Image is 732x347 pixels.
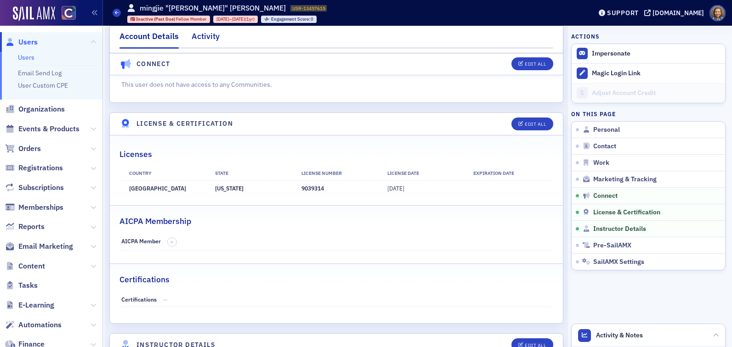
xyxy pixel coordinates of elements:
[525,62,546,67] div: Edit All
[592,69,721,78] div: Magic Login Link
[18,280,38,291] span: Tasks
[176,16,207,22] span: Fellow Member
[293,167,379,180] th: License Number
[119,215,191,227] h2: AICPA Membership
[213,16,258,23] div: 2024-08-01 00:00:00
[18,202,63,213] span: Memberships
[18,183,64,193] span: Subscriptions
[129,185,186,192] span: [GEOGRAPHIC_DATA]
[18,261,45,271] span: Content
[5,320,62,330] a: Automations
[140,3,286,13] h1: mingjie "[PERSON_NAME]" [PERSON_NAME]
[5,104,65,114] a: Organizations
[207,167,293,180] th: State
[5,241,73,252] a: Email Marketing
[163,296,168,303] span: —
[571,110,726,118] h4: On this page
[571,32,600,40] h4: Actions
[121,167,207,180] th: Country
[119,148,152,160] h2: Licenses
[271,17,314,22] div: 0
[653,9,704,17] div: [DOMAIN_NAME]
[593,192,618,200] span: Connect
[18,69,62,77] a: Email Send Log
[572,83,725,103] a: Adjust Account Credit
[709,5,726,21] span: Profile
[572,63,725,83] button: Magic Login Link
[5,222,45,232] a: Reports
[131,16,207,22] a: Inactive (Past Due) Fellow Member
[136,16,176,22] span: Inactive (Past Due)
[62,6,76,20] img: SailAMX
[387,185,404,192] span: [DATE]
[607,9,639,17] div: Support
[511,118,553,130] button: Edit All
[593,258,644,266] span: SailAMX Settings
[121,80,552,90] p: This user does not have access to any Communities.
[465,167,551,180] th: Expiration Date
[136,119,233,129] h4: License & Certification
[18,320,62,330] span: Automations
[216,16,229,22] span: [DATE]
[18,37,38,47] span: Users
[593,241,631,250] span: Pre-SailAMX
[644,10,707,16] button: [DOMAIN_NAME]
[5,300,54,310] a: E-Learning
[232,16,245,22] span: [DATE]
[13,6,55,21] img: SailAMX
[119,30,179,49] div: Account Details
[18,104,65,114] span: Organizations
[170,239,173,245] span: –
[593,175,657,184] span: Marketing & Tracking
[593,208,660,217] span: License & Certification
[215,185,244,192] span: [US_STATE]
[127,16,210,23] div: Inactive (Past Due): Inactive (Past Due): Fellow Member
[119,274,170,285] h2: Certifications
[5,37,38,47] a: Users
[5,144,41,154] a: Orders
[271,16,311,22] span: Engagement Score :
[18,81,68,90] a: User Custom CPE
[593,126,620,134] span: Personal
[18,163,63,173] span: Registrations
[379,167,465,180] th: License Date
[18,300,54,310] span: E-Learning
[136,59,170,69] h4: Connect
[261,16,317,23] div: Engagement Score: 0
[192,30,220,47] div: Activity
[5,261,45,271] a: Content
[18,53,34,62] a: Users
[5,183,64,193] a: Subscriptions
[18,222,45,232] span: Reports
[5,124,79,134] a: Events & Products
[525,122,546,127] div: Edit All
[18,144,41,154] span: Orders
[5,202,63,213] a: Memberships
[592,89,721,97] div: Adjust Account Credit
[293,180,379,196] td: 9039314
[5,163,63,173] a: Registrations
[292,5,325,11] span: USR-13457615
[18,124,79,134] span: Events & Products
[121,237,161,245] span: AICPA Member
[216,16,255,22] div: – (1yr)
[5,280,38,291] a: Tasks
[593,159,609,167] span: Work
[592,50,630,58] button: Impersonate
[18,241,73,252] span: Email Marketing
[55,6,76,22] a: View Homepage
[596,330,643,340] span: Activity & Notes
[121,296,157,303] span: Certifications
[593,225,646,233] span: Instructor Details
[511,58,553,71] button: Edit All
[593,142,616,151] span: Contact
